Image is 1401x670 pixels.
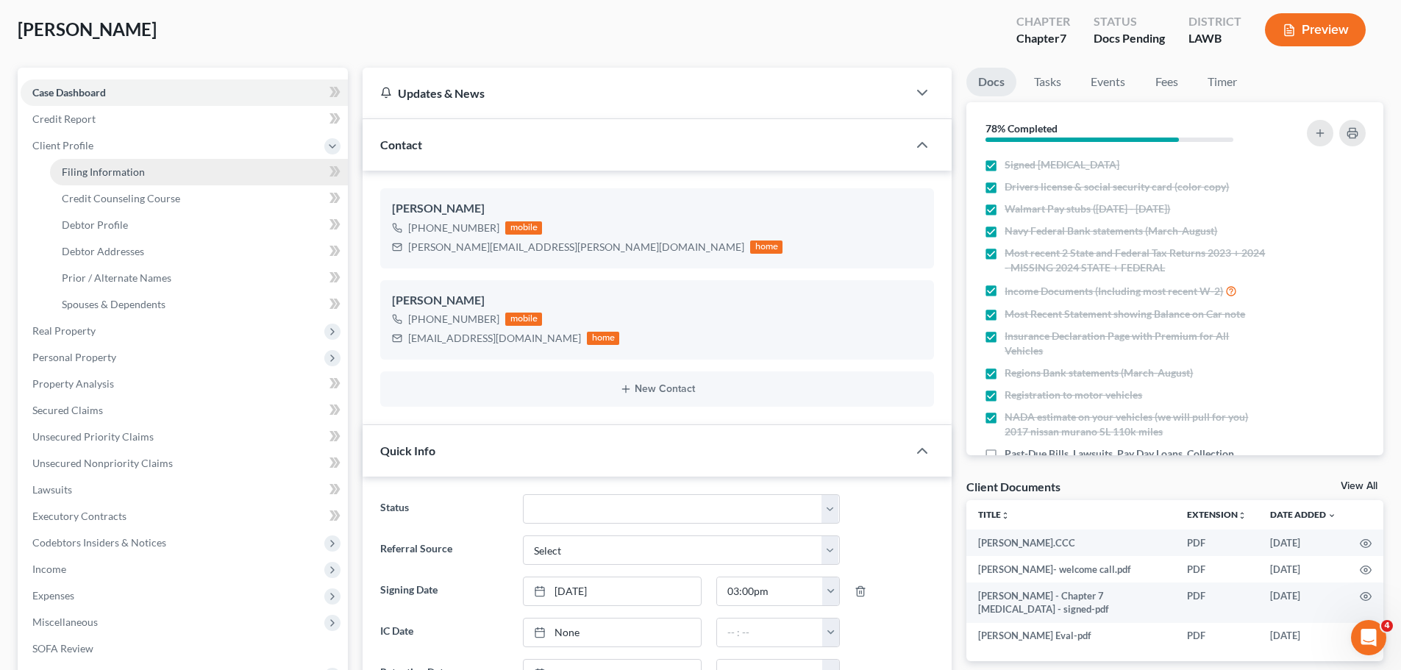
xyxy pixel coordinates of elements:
span: [PERSON_NAME] [18,18,157,40]
i: expand_more [1327,511,1336,520]
div: Chapter [1016,30,1070,47]
a: Filing Information [50,159,348,185]
div: Docs Pending [1094,30,1165,47]
span: Executory Contracts [32,510,126,522]
div: Chapter [1016,13,1070,30]
a: Secured Claims [21,397,348,424]
div: mobile [505,313,542,326]
div: mobile [505,221,542,235]
iframe: Intercom live chat [1351,620,1386,655]
i: unfold_more [1238,511,1247,520]
td: [DATE] [1258,582,1348,623]
a: Extensionunfold_more [1187,509,1247,520]
div: [PHONE_NUMBER] [408,221,499,235]
button: Preview [1265,13,1366,46]
a: Case Dashboard [21,79,348,106]
strong: 78% Completed [985,122,1058,135]
i: unfold_more [1001,511,1010,520]
a: Unsecured Priority Claims [21,424,348,450]
div: Client Documents [966,479,1060,494]
span: Property Analysis [32,377,114,390]
a: Debtor Profile [50,212,348,238]
label: Signing Date [373,577,515,606]
span: Real Property [32,324,96,337]
span: Income Documents (Including most recent W-2) [1005,284,1223,299]
a: None [524,619,701,646]
span: Client Profile [32,139,93,152]
td: [DATE] [1258,530,1348,556]
a: Fees [1143,68,1190,96]
span: NADA estimate on your vehicles (we will pull for you) 2017 nissan murano SL 110k miles [1005,410,1266,439]
span: Spouses & Dependents [62,298,165,310]
a: Credit Counseling Course [50,185,348,212]
label: Referral Source [373,535,515,565]
td: PDF [1175,582,1258,623]
span: Drivers license & social security card (color copy) [1005,179,1229,194]
div: home [587,332,619,345]
a: Prior / Alternate Names [50,265,348,291]
span: Filing Information [62,165,145,178]
div: Updates & News [380,85,890,101]
span: Most recent 2 State and Federal Tax Returns 2023 + 2024 - MISSING 2024 STATE + FEDERAL [1005,246,1266,275]
span: Debtor Profile [62,218,128,231]
span: Insurance Declaration Page with Premium for All Vehicles [1005,329,1266,358]
span: Unsecured Nonpriority Claims [32,457,173,469]
span: Contact [380,138,422,152]
a: Timer [1196,68,1249,96]
td: [PERSON_NAME]- welcome call.pdf [966,556,1175,582]
div: [PERSON_NAME][EMAIL_ADDRESS][PERSON_NAME][DOMAIN_NAME] [408,240,744,254]
div: Status [1094,13,1165,30]
td: PDF [1175,556,1258,582]
td: [DATE] [1258,556,1348,582]
label: IC Date [373,618,515,647]
a: [DATE] [524,577,701,605]
a: View All [1341,481,1377,491]
td: PDF [1175,623,1258,649]
span: Credit Report [32,113,96,125]
a: Credit Report [21,106,348,132]
span: Expenses [32,589,74,602]
div: home [750,240,783,254]
div: LAWB [1188,30,1241,47]
span: Debtor Addresses [62,245,144,257]
span: Secured Claims [32,404,103,416]
a: Date Added expand_more [1270,509,1336,520]
input: -- : -- [717,619,823,646]
span: Miscellaneous [32,616,98,628]
a: Debtor Addresses [50,238,348,265]
span: Signed [MEDICAL_DATA] [1005,157,1119,172]
span: Past-Due Bills, Lawsuits, Pay Day Loans, Collection Letters, etc. [1005,446,1266,476]
span: Most Recent Statement showing Balance on Car note [1005,307,1245,321]
td: [PERSON_NAME].CCC [966,530,1175,556]
div: [PERSON_NAME] [392,200,922,218]
span: Regions Bank statements (March-August) [1005,366,1193,380]
span: Walmart Pay stubs ([DATE] - [DATE]) [1005,202,1170,216]
td: [PERSON_NAME] Eval-pdf [966,623,1175,649]
a: Events [1079,68,1137,96]
td: [DATE] [1258,623,1348,649]
a: Spouses & Dependents [50,291,348,318]
span: Case Dashboard [32,86,106,99]
a: Lawsuits [21,477,348,503]
span: Navy Federal Bank statements (March-August) [1005,224,1217,238]
a: Titleunfold_more [978,509,1010,520]
td: PDF [1175,530,1258,556]
span: Personal Property [32,351,116,363]
span: Lawsuits [32,483,72,496]
span: Income [32,563,66,575]
div: [PHONE_NUMBER] [408,312,499,327]
a: SOFA Review [21,635,348,662]
span: Prior / Alternate Names [62,271,171,284]
div: District [1188,13,1241,30]
div: [EMAIL_ADDRESS][DOMAIN_NAME] [408,331,581,346]
div: [PERSON_NAME] [392,292,922,310]
span: Codebtors Insiders & Notices [32,536,166,549]
span: Unsecured Priority Claims [32,430,154,443]
span: Registration to motor vehicles [1005,388,1142,402]
a: Docs [966,68,1016,96]
a: Tasks [1022,68,1073,96]
span: 7 [1060,31,1066,45]
span: Credit Counseling Course [62,192,180,204]
label: Status [373,494,515,524]
span: Quick Info [380,443,435,457]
